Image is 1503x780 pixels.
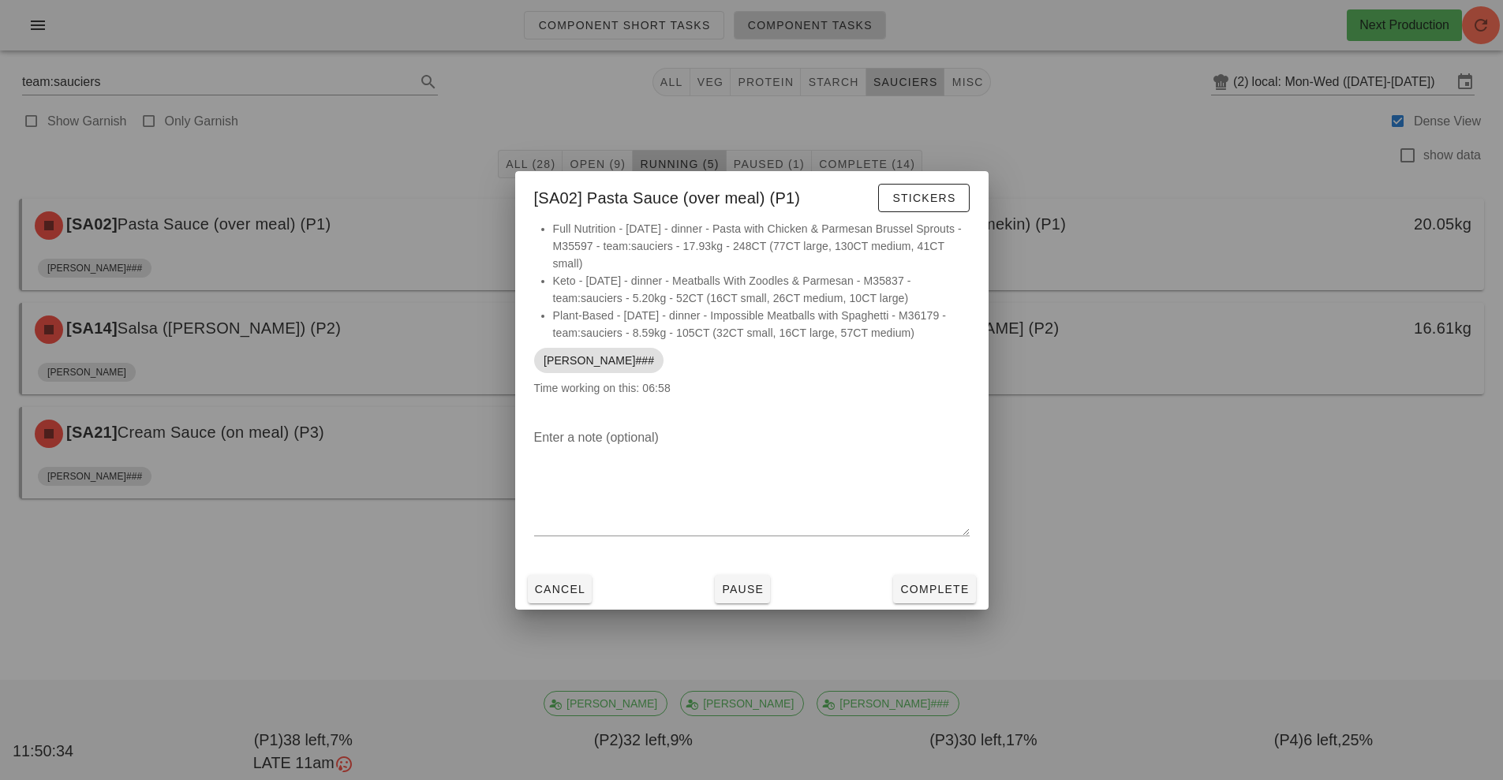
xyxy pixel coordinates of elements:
[528,575,593,603] button: Cancel
[544,348,654,373] span: [PERSON_NAME]###
[878,184,969,212] button: Stickers
[899,583,969,595] span: Complete
[553,307,970,341] li: Plant-Based - [DATE] - dinner - Impossible Meatballs with Spaghetti - M36179 - team:sauciers - 8....
[553,272,970,307] li: Keto - [DATE] - dinner - Meatballs With Zoodles & Parmesan - M35837 - team:sauciers - 5.20kg - 52...
[893,575,975,603] button: Complete
[534,583,586,595] span: Cancel
[715,575,770,603] button: Pause
[892,192,955,204] span: Stickers
[721,583,764,595] span: Pause
[553,220,970,272] li: Full Nutrition - [DATE] - dinner - Pasta with Chicken & Parmesan Brussel Sprouts - M35597 - team:...
[515,171,989,220] div: [SA02] Pasta Sauce (over meal) (P1)
[515,220,989,412] div: Time working on this: 06:58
